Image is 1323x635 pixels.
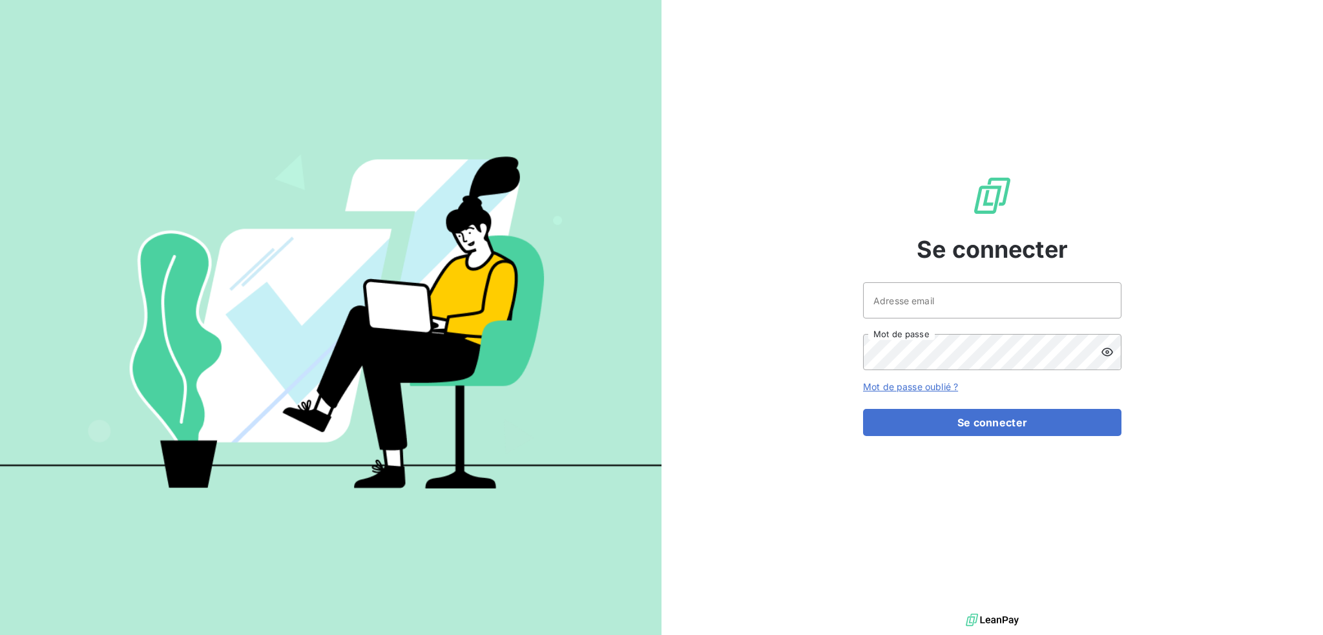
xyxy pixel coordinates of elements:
span: Se connecter [917,232,1068,267]
a: Mot de passe oublié ? [863,381,958,392]
img: logo [966,610,1019,630]
img: Logo LeanPay [972,175,1013,216]
button: Se connecter [863,409,1121,436]
input: placeholder [863,282,1121,318]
